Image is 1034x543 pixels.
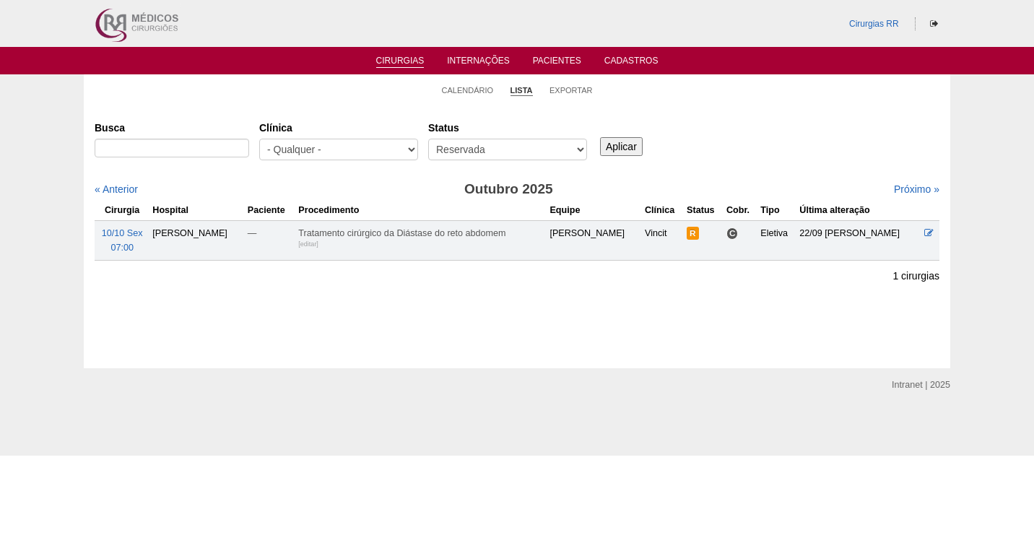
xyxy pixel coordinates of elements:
th: Paciente [245,200,296,221]
th: Status [684,200,724,221]
a: Internações [447,56,510,70]
span: Reservada [687,227,699,240]
td: Eletiva [757,220,796,260]
input: Digite os termos que você deseja procurar. [95,139,249,157]
th: Equipe [547,200,642,221]
th: Última alteração [796,200,921,221]
h3: Outubro 2025 [297,179,720,200]
a: Próximo » [894,183,939,195]
th: Tipo [757,200,796,221]
a: Lista [511,85,533,96]
span: 10/10 Sex [102,228,143,238]
p: 1 cirurgias [892,269,939,283]
div: — [248,226,293,240]
div: Tratamento cirúrgico da Diástase do reto abdomem [298,226,544,240]
a: Editar [924,228,934,238]
span: 07:00 [110,243,134,253]
input: Aplicar [600,137,643,156]
td: [PERSON_NAME] [149,220,245,260]
th: Clínica [642,200,684,221]
th: Cirurgia [95,200,149,221]
a: Cirurgias [376,56,425,68]
a: Cirurgias RR [849,19,899,29]
th: Cobr. [724,200,757,221]
span: Consultório [726,227,739,240]
label: Clínica [259,121,418,135]
div: Intranet | 2025 [892,378,950,392]
a: 10/10 Sex 07:00 [102,228,143,253]
a: Exportar [549,85,593,95]
a: Calendário [442,85,494,95]
th: Hospital [149,200,245,221]
i: Sair [930,19,938,28]
td: 22/09 [PERSON_NAME] [796,220,921,260]
td: [PERSON_NAME] [547,220,642,260]
th: Procedimento [295,200,547,221]
div: [editar] [298,237,318,251]
label: Busca [95,121,249,135]
a: Cadastros [604,56,659,70]
td: Vincit [642,220,684,260]
a: Pacientes [533,56,581,70]
a: « Anterior [95,183,138,195]
label: Status [428,121,587,135]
